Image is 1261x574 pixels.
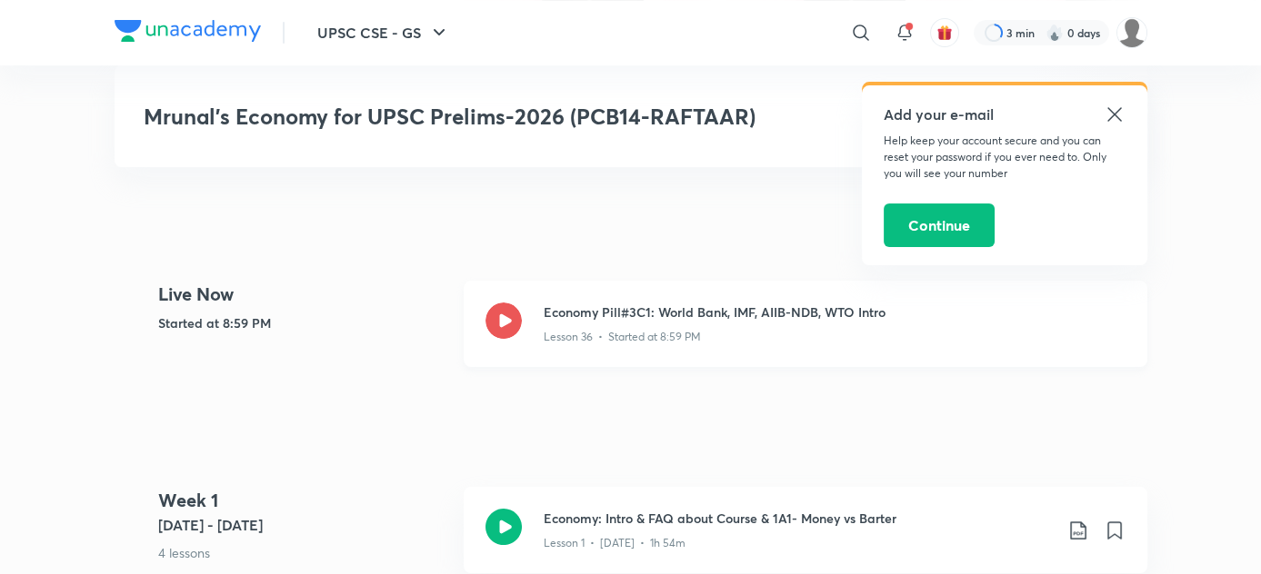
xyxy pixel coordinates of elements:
[544,302,1126,322] h3: Economy Pill#3C1: World Bank, IMF, AIIB-NDB, WTO Intro
[158,514,449,536] h5: [DATE] - [DATE]
[1046,24,1064,42] img: streak
[158,543,449,562] p: 4 lessons
[884,203,995,247] button: Continue
[930,18,959,47] button: avatar
[158,313,449,332] h5: Started at 8:59 PM
[544,329,701,345] p: Lesson 36 • Started at 8:59 PM
[115,20,261,46] a: Company Logo
[115,20,261,42] img: Company Logo
[544,509,1053,528] h3: Economy: Intro & FAQ about Course & 1A1- Money vs Barter
[306,15,461,51] button: UPSC CSE - GS
[936,25,953,41] img: avatar
[884,104,1126,125] h5: Add your e-mail
[144,104,856,130] h3: Mrunal’s Economy for UPSC Prelims-2026 (PCB14-RAFTAAR)
[544,535,686,551] p: Lesson 1 • [DATE] • 1h 54m
[158,487,449,514] h4: Week 1
[464,281,1147,389] a: Economy Pill#3C1: World Bank, IMF, AIIB-NDB, WTO IntroLesson 36 • Started at 8:59 PM
[884,133,1126,182] p: Help keep your account secure and you can reset your password if you ever need to. Only you will ...
[158,281,449,308] h4: Live Now
[1116,17,1147,48] img: pappu passport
